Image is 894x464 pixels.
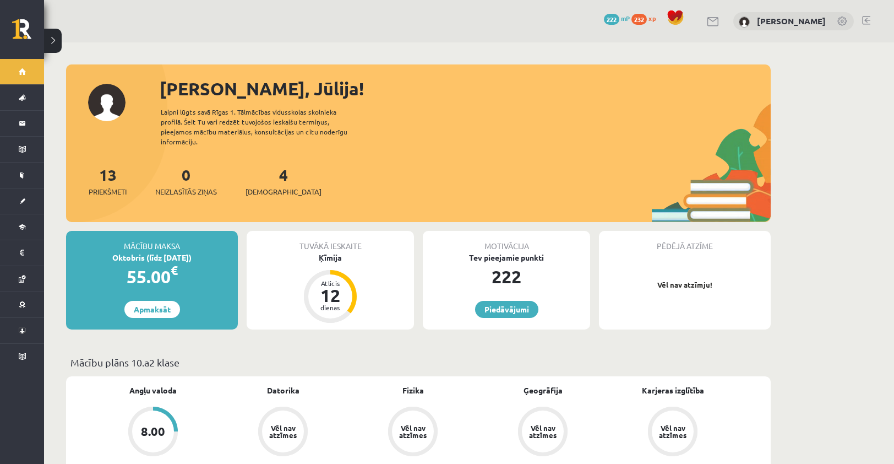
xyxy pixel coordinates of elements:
[599,231,771,252] div: Pēdējā atzīme
[247,252,414,263] div: Ķīmija
[89,165,127,197] a: 13Priekšmeti
[246,186,321,197] span: [DEMOGRAPHIC_DATA]
[161,107,367,147] div: Laipni lūgts savā Rīgas 1. Tālmācības vidusskolas skolnieka profilā. Šeit Tu vari redzēt tuvojošo...
[247,252,414,325] a: Ķīmija Atlicis 12 dienas
[739,17,750,28] img: Jūlija Volkova
[70,355,766,370] p: Mācību plāns 10.a2 klase
[155,165,217,197] a: 0Neizlasītās ziņas
[621,14,630,23] span: mP
[88,407,218,458] a: 8.00
[268,424,298,439] div: Vēl nav atzīmes
[397,424,428,439] div: Vēl nav atzīmes
[648,14,656,23] span: xp
[267,385,299,396] a: Datorika
[314,304,347,311] div: dienas
[475,301,538,318] a: Piedāvājumi
[657,424,688,439] div: Vēl nav atzīmes
[604,14,630,23] a: 222 mP
[524,385,563,396] a: Ģeogrāfija
[124,301,180,318] a: Apmaksāt
[12,19,44,47] a: Rīgas 1. Tālmācības vidusskola
[604,279,765,290] p: Vēl nav atzīmju!
[423,263,590,290] div: 222
[631,14,661,23] a: 232 xp
[129,385,177,396] a: Angļu valoda
[141,425,165,438] div: 8.00
[66,263,238,290] div: 55.00
[402,385,424,396] a: Fizika
[423,252,590,263] div: Tev pieejamie punkti
[160,75,771,102] div: [PERSON_NAME], Jūlija!
[604,14,619,25] span: 222
[348,407,478,458] a: Vēl nav atzīmes
[89,186,127,197] span: Priekšmeti
[171,262,178,278] span: €
[155,186,217,197] span: Neizlasītās ziņas
[631,14,647,25] span: 232
[642,385,704,396] a: Karjeras izglītība
[478,407,608,458] a: Vēl nav atzīmes
[423,231,590,252] div: Motivācija
[314,280,347,287] div: Atlicis
[757,15,826,26] a: [PERSON_NAME]
[246,165,321,197] a: 4[DEMOGRAPHIC_DATA]
[247,231,414,252] div: Tuvākā ieskaite
[66,252,238,263] div: Oktobris (līdz [DATE])
[608,407,738,458] a: Vēl nav atzīmes
[527,424,558,439] div: Vēl nav atzīmes
[66,231,238,252] div: Mācību maksa
[218,407,348,458] a: Vēl nav atzīmes
[314,287,347,304] div: 12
